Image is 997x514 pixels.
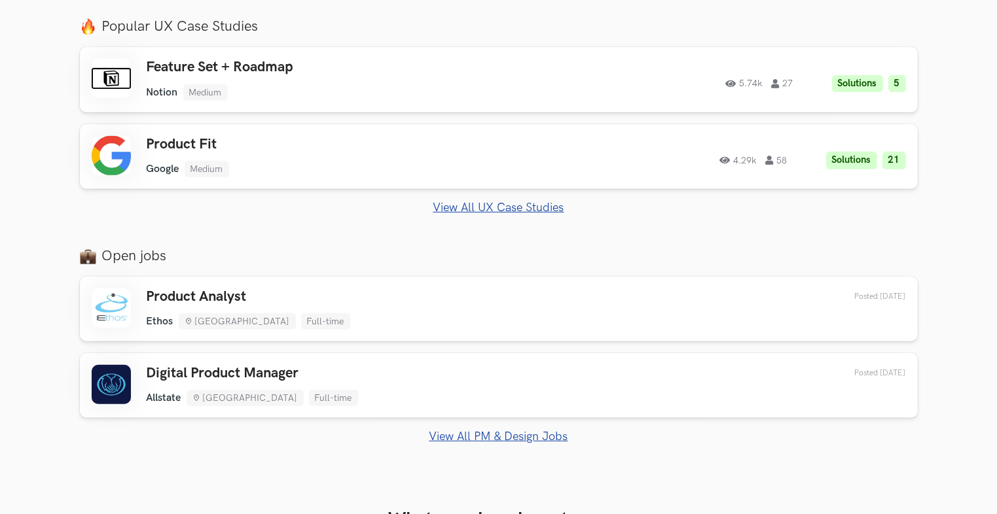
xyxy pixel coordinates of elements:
[187,390,304,406] li: [GEOGRAPHIC_DATA]
[80,248,96,264] img: briefcase_emoji.png
[147,288,350,305] h3: Product Analyst
[882,152,906,169] li: 21
[185,161,229,177] li: Medium
[824,292,906,301] div: 17th Sep
[826,152,877,169] li: Solutions
[80,247,918,265] label: Open jobs
[80,353,918,418] a: Digital Product Manager Allstate [GEOGRAPHIC_DATA] Full-time Posted [DATE]
[888,75,906,93] li: 5
[147,59,518,76] h3: Feature Set + Roadmap
[720,156,757,165] span: 4.29k
[147,86,178,99] li: Notion
[80,47,918,112] a: Feature Set + Roadmap Notion Medium 5.74k 27 Solutions 5
[147,136,518,153] h3: Product Fit
[309,390,358,406] li: Full-time
[147,163,179,175] li: Google
[80,201,918,214] a: View All UX Case Studies
[183,84,228,101] li: Medium
[726,79,763,88] span: 5.74k
[824,368,906,378] div: 17th Sep
[147,315,173,328] li: Ethos
[147,392,181,404] li: Allstate
[147,365,358,382] h3: Digital Product Manager
[832,75,883,93] li: Solutions
[80,430,918,443] a: View All PM & Design Jobs
[766,156,788,165] span: 58
[80,18,918,35] label: Popular UX Case Studies
[301,313,350,330] li: Full-time
[179,313,296,330] li: [GEOGRAPHIC_DATA]
[80,18,96,35] img: fire.png
[80,277,918,341] a: Product Analyst Ethos [GEOGRAPHIC_DATA] Full-time Posted [DATE]
[772,79,793,88] span: 27
[80,124,918,189] a: Product Fit Google Medium 4.29k 58 Solutions 21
